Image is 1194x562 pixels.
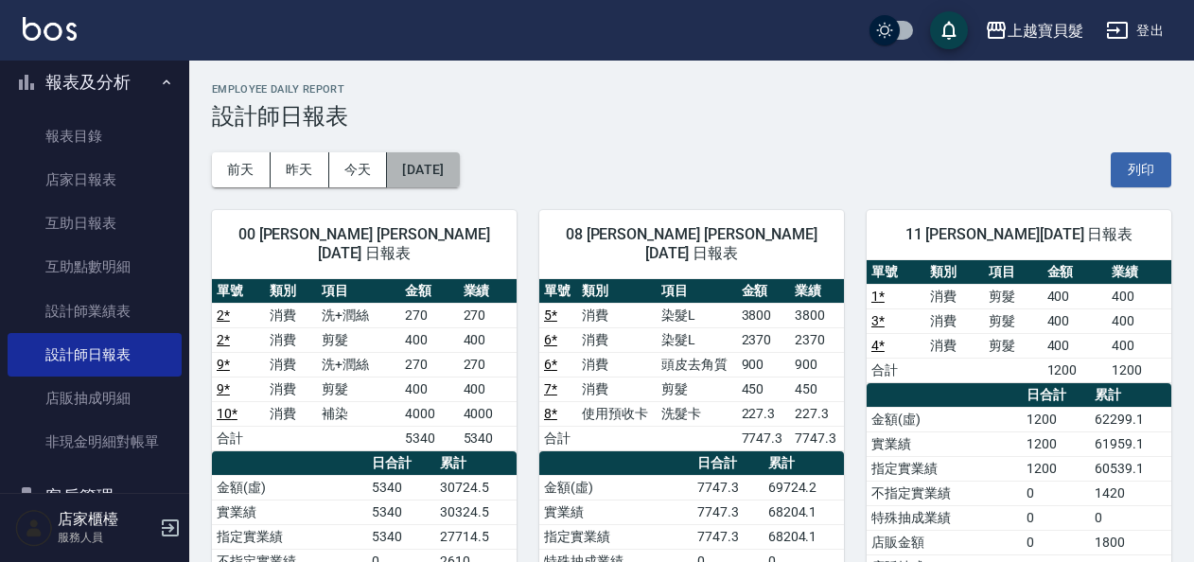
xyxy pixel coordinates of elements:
td: 金額(虛) [539,475,694,500]
button: 前天 [212,152,271,187]
th: 單號 [867,260,925,285]
button: [DATE] [387,152,459,187]
button: 報表及分析 [8,58,182,107]
td: 400 [1043,308,1107,333]
th: 金額 [1043,260,1107,285]
td: 剪髮 [984,333,1043,358]
td: 1200 [1022,431,1090,456]
td: 450 [790,377,844,401]
td: 剪髮 [657,377,736,401]
button: 登出 [1098,13,1171,48]
td: 消費 [577,303,657,327]
td: 68204.1 [764,500,844,524]
th: 類別 [577,279,657,304]
button: 上越寶貝髮 [977,11,1091,50]
th: 累計 [764,451,844,476]
td: 0 [1022,505,1090,530]
td: 400 [459,327,517,352]
td: 270 [459,352,517,377]
th: 類別 [925,260,984,285]
td: 227.3 [790,401,844,426]
table: a dense table [212,279,517,451]
td: 5340 [400,426,458,450]
td: 消費 [925,284,984,308]
td: 染髮L [657,303,736,327]
td: 實業績 [212,500,367,524]
td: 指定實業績 [212,524,367,549]
th: 日合計 [1022,383,1090,408]
td: 27714.5 [435,524,517,549]
td: 3800 [737,303,791,327]
a: 報表目錄 [8,114,182,158]
td: 270 [459,303,517,327]
button: 昨天 [271,152,329,187]
td: 60539.1 [1090,456,1171,481]
td: 400 [1107,308,1171,333]
td: 合計 [539,426,577,450]
td: 7747.3 [737,426,791,450]
td: 0 [1022,481,1090,505]
span: 08 [PERSON_NAME] [PERSON_NAME] [DATE] 日報表 [562,225,821,263]
th: 金額 [737,279,791,304]
td: 900 [790,352,844,377]
a: 設計師業績表 [8,290,182,333]
td: 使用預收卡 [577,401,657,426]
td: 30324.5 [435,500,517,524]
td: 剪髮 [984,308,1043,333]
h2: Employee Daily Report [212,83,1171,96]
th: 類別 [265,279,318,304]
div: 上越寶貝髮 [1008,19,1083,43]
td: 消費 [577,352,657,377]
td: 指定實業績 [867,456,1022,481]
td: 3800 [790,303,844,327]
th: 業績 [1107,260,1171,285]
td: 補染 [317,401,400,426]
td: 消費 [265,377,318,401]
td: 270 [400,352,458,377]
td: 270 [400,303,458,327]
td: 400 [459,377,517,401]
td: 5340 [367,524,435,549]
td: 洗+潤絲 [317,352,400,377]
td: 400 [1107,284,1171,308]
td: 消費 [925,308,984,333]
td: 900 [737,352,791,377]
th: 業績 [790,279,844,304]
button: 客戶管理 [8,472,182,521]
td: 消費 [265,327,318,352]
td: 400 [400,377,458,401]
td: 7747.3 [693,524,763,549]
th: 金額 [400,279,458,304]
a: 店家日報表 [8,158,182,202]
h5: 店家櫃檯 [58,510,154,529]
td: 消費 [265,352,318,377]
td: 1200 [1022,407,1090,431]
td: 0 [1022,530,1090,554]
td: 洗髮卡 [657,401,736,426]
button: 列印 [1111,152,1171,187]
td: 2370 [737,327,791,352]
td: 剪髮 [984,284,1043,308]
td: 61959.1 [1090,431,1171,456]
table: a dense table [539,279,844,451]
td: 合計 [212,426,265,450]
td: 指定實業績 [539,524,694,549]
img: Logo [23,17,77,41]
td: 實業績 [539,500,694,524]
td: 消費 [265,401,318,426]
td: 1200 [1107,358,1171,382]
td: 金額(虛) [867,407,1022,431]
span: 00 [PERSON_NAME] [PERSON_NAME] [DATE] 日報表 [235,225,494,263]
td: 400 [400,327,458,352]
th: 項目 [317,279,400,304]
th: 累計 [1090,383,1171,408]
table: a dense table [867,260,1171,383]
td: 5340 [367,475,435,500]
a: 設計師日報表 [8,333,182,377]
button: 今天 [329,152,388,187]
th: 項目 [657,279,736,304]
td: 450 [737,377,791,401]
a: 互助點數明細 [8,245,182,289]
td: 1800 [1090,530,1171,554]
td: 5340 [459,426,517,450]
